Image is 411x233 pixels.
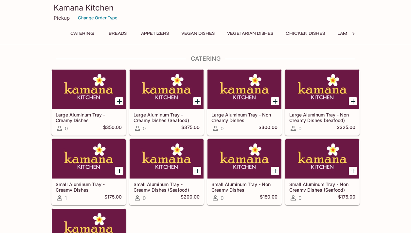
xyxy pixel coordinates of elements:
span: 0 [298,195,301,201]
h5: Large Aluminum Tray - Creamy Dishes (Seafood) [134,112,200,123]
button: Add Small Aluminum Tray - Creamy Dishes [115,167,123,175]
h5: $200.00 [181,194,200,202]
button: Vegan Dishes [178,29,218,38]
button: Add Large Aluminum Tray - Creamy Dishes [115,97,123,105]
a: Large Aluminum Tray - Non Creamy Dishes (Seafood)0$325.00 [285,69,360,136]
a: Small Aluminum Tray - Non Creamy Dishes (Seafood)0$175.00 [285,139,360,205]
span: 0 [143,125,146,132]
button: Vegetarian Dishes [223,29,277,38]
button: Add Small Aluminum Tray - Creamy Dishes (Seafood) [193,167,201,175]
div: Small Aluminum Tray - Non Creamy Dishes (Seafood) [285,139,359,179]
a: Small Aluminum Tray - Creamy Dishes1$175.00 [51,139,126,205]
button: Add Large Aluminum Tray - Creamy Dishes (Seafood) [193,97,201,105]
div: Large Aluminum Tray - Non Creamy Dishes (Seafood) [285,70,359,109]
button: Breads [103,29,132,38]
div: Small Aluminum Tray - Creamy Dishes [52,139,126,179]
button: Add Small Aluminum Tray - Non Creamy Dishes (Seafood) [349,167,357,175]
h5: Small Aluminum Tray - Non Creamy Dishes [211,181,277,192]
h5: Large Aluminum Tray - Non Creamy Dishes (Seafood) [289,112,355,123]
div: Small Aluminum Tray - Creamy Dishes (Seafood) [130,139,204,179]
h4: Catering [51,55,360,62]
button: Add Small Aluminum Tray - Non Creamy Dishes [271,167,279,175]
p: Pickup [54,15,70,21]
div: Large Aluminum Tray - Creamy Dishes [52,70,126,109]
div: Large Aluminum Tray - Non Creamy Dishes [207,70,281,109]
button: Lamb Dishes [334,29,371,38]
h5: Small Aluminum Tray - Creamy Dishes (Seafood) [134,181,200,192]
div: Small Aluminum Tray - Non Creamy Dishes [207,139,281,179]
button: Appetizers [137,29,172,38]
a: Large Aluminum Tray - Creamy Dishes (Seafood)0$375.00 [129,69,204,136]
a: Large Aluminum Tray - Creamy Dishes0$350.00 [51,69,126,136]
span: 0 [143,195,146,201]
span: 0 [221,125,223,132]
h5: $350.00 [103,124,122,132]
h5: Small Aluminum Tray - Creamy Dishes [56,181,122,192]
h5: Large Aluminum Tray - Non Creamy Dishes [211,112,277,123]
h5: $175.00 [104,194,122,202]
a: Small Aluminum Tray - Non Creamy Dishes0$150.00 [207,139,282,205]
button: Change Order Type [75,13,120,23]
h5: Large Aluminum Tray - Creamy Dishes [56,112,122,123]
a: Large Aluminum Tray - Non Creamy Dishes0$300.00 [207,69,282,136]
span: 0 [298,125,301,132]
a: Small Aluminum Tray - Creamy Dishes (Seafood)0$200.00 [129,139,204,205]
button: Add Large Aluminum Tray - Non Creamy Dishes (Seafood) [349,97,357,105]
button: Add Large Aluminum Tray - Non Creamy Dishes [271,97,279,105]
span: 0 [65,125,68,132]
h5: $175.00 [338,194,355,202]
h3: Kamana Kitchen [54,3,357,13]
h5: Small Aluminum Tray - Non Creamy Dishes (Seafood) [289,181,355,192]
h5: $325.00 [337,124,355,132]
button: Catering [67,29,98,38]
h5: $150.00 [260,194,277,202]
button: Chicken Dishes [282,29,329,38]
span: 0 [221,195,223,201]
h5: $300.00 [259,124,277,132]
span: 1 [65,195,67,201]
div: Large Aluminum Tray - Creamy Dishes (Seafood) [130,70,204,109]
h5: $375.00 [181,124,200,132]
